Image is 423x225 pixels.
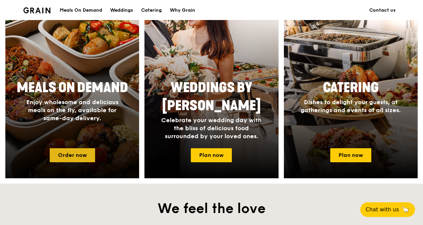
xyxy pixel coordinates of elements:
span: Catering [323,80,379,96]
a: Order now [50,148,95,162]
span: 🦙 [402,206,410,214]
a: Contact us [365,0,400,20]
span: Dishes to delight your guests, at gatherings and events of all sizes. [301,98,401,114]
span: Chat with us [366,206,399,214]
a: Weddings [106,0,137,20]
div: Catering [141,0,162,20]
a: Plan now [191,148,232,162]
button: Chat with us🦙 [360,202,415,217]
div: Meals On Demand [60,0,102,20]
span: Enjoy wholesome and delicious meals on the fly, available for same-day delivery. [26,98,118,122]
div: Weddings [110,0,133,20]
div: Why Grain [170,0,195,20]
span: Celebrate your wedding day with the bliss of delicious food surrounded by your loved ones. [161,117,262,140]
span: Meals On Demand [17,80,128,96]
a: Plan now [330,148,371,162]
img: Grain [23,7,50,13]
a: Why Grain [166,0,199,20]
span: Weddings by [PERSON_NAME] [162,80,261,114]
a: Catering [137,0,166,20]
